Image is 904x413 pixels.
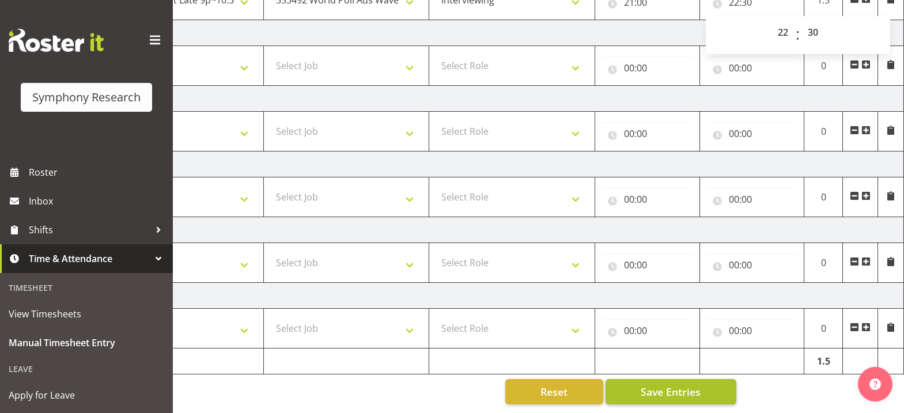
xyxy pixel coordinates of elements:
span: View Timesheets [9,305,164,323]
td: 0 [804,243,843,283]
td: [DATE] [98,151,904,177]
button: Reset [505,379,603,404]
td: [DATE] [98,283,904,309]
td: [DATE] [98,20,904,46]
td: 1.5 [804,348,843,374]
input: Click to select... [601,56,694,79]
a: Manual Timesheet Entry [3,328,170,357]
span: : [796,21,800,50]
span: Shifts [29,221,150,238]
div: Symphony Research [32,89,141,106]
a: Apply for Leave [3,381,170,410]
td: [DATE] [98,86,904,112]
input: Click to select... [706,188,799,211]
td: 0 [804,46,843,86]
span: Save Entries [641,384,701,399]
img: help-xxl-2.png [869,378,881,390]
span: Manual Timesheet Entry [9,334,164,351]
span: Apply for Leave [9,387,164,404]
td: 0 [804,112,843,151]
td: 0 [804,309,843,348]
button: Save Entries [606,379,736,404]
input: Click to select... [601,188,694,211]
span: Time & Attendance [29,250,150,267]
div: Leave [3,357,170,381]
input: Click to select... [706,122,799,145]
input: Click to select... [706,319,799,342]
img: Rosterit website logo [9,29,104,52]
input: Click to select... [601,122,694,145]
div: Timesheet [3,276,170,300]
input: Click to select... [706,56,799,79]
input: Click to select... [706,253,799,276]
td: Total Hours [98,348,264,374]
td: 0 [804,177,843,217]
a: View Timesheets [3,300,170,328]
span: Inbox [29,192,167,210]
span: Roster [29,164,167,181]
input: Click to select... [601,253,694,276]
td: [DATE] [98,217,904,243]
input: Click to select... [601,319,694,342]
span: Reset [540,384,568,399]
